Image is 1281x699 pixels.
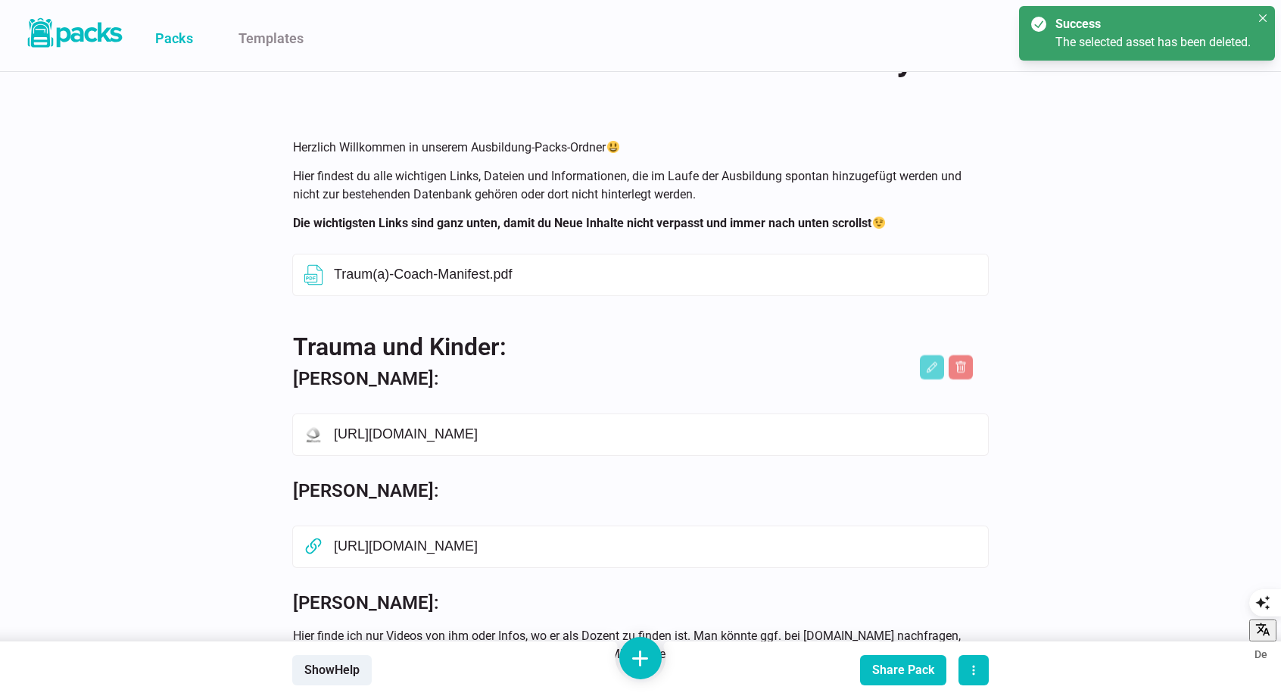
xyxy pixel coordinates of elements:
[949,355,973,379] button: Delete asset
[292,655,372,685] button: ShowHelp
[293,139,970,157] p: Herzlich Willkommen in unserem Ausbildung-Packs-Ordner
[293,627,970,663] p: Hier finde ich nur Videos von ihm oder Infos, wo er als Dozent zu finden ist. Man könnte ggf. bei...
[293,477,970,504] h3: [PERSON_NAME]:
[860,655,946,685] button: Share Pack
[920,355,944,379] button: Edit asset
[1254,9,1272,27] button: Close
[1055,33,1251,51] div: The selected asset has been deleted.
[302,423,325,446] img: link icon
[607,141,619,153] img: 😃
[293,216,885,230] strong: Die wichtigsten Links sind ganz unten, damit du Neue Inhalte nicht verpasst und immer nach unten ...
[23,15,125,56] a: Packs logo
[293,365,970,392] h3: [PERSON_NAME]:
[1055,15,1245,33] div: Success
[334,538,979,555] p: [URL][DOMAIN_NAME]
[872,663,934,677] div: Share Pack
[873,217,885,229] img: 😉
[293,167,970,204] p: Hier findest du alle wichtigen Links, Dateien und Informationen, die im Laufe der Ausbildung spon...
[334,267,979,283] p: Traum(a)-Coach-Manifest.pdf
[958,655,989,685] button: actions
[293,589,970,616] h3: [PERSON_NAME]:
[293,329,970,365] h2: Trauma und Kinder:
[23,15,125,51] img: Packs logo
[334,426,979,443] p: [URL][DOMAIN_NAME]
